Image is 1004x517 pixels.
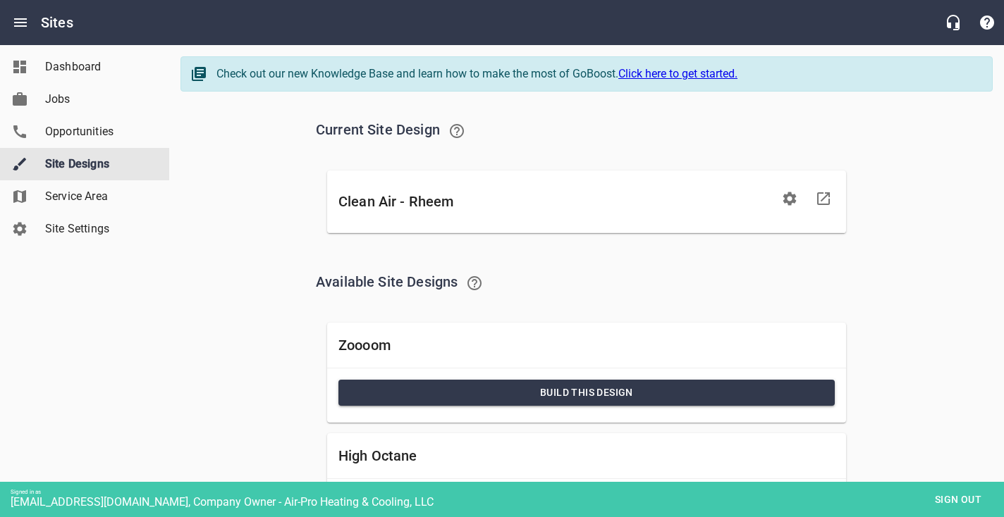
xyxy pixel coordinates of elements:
[338,190,773,213] h6: Clean Air - Rheem
[45,188,152,205] span: Service Area
[929,491,988,509] span: Sign out
[11,495,1004,509] div: [EMAIL_ADDRESS][DOMAIN_NAME], Company Owner - Air-Pro Heating & Cooling, LLC
[618,67,737,80] a: Click here to get started.
[4,6,37,39] button: Open drawer
[11,489,1004,495] div: Signed in as
[45,123,152,140] span: Opportunities
[45,58,152,75] span: Dashboard
[338,334,835,356] h6: Zoooom
[936,6,970,39] button: Live Chat
[338,380,835,406] button: Build this Design
[216,66,978,82] div: Check out our new Knowledge Base and learn how to make the most of GoBoost.
[773,182,807,216] button: Edit Site Settings
[350,384,824,401] span: Build this Design
[338,444,835,467] h6: High Octane
[316,266,857,300] h6: Available Site Designs
[807,182,840,216] a: Visit Site
[440,114,474,148] a: Learn about our recommended Site updates
[41,11,73,34] h6: Sites
[45,220,152,237] span: Site Settings
[45,156,152,173] span: Site Designs
[45,91,152,108] span: Jobs
[923,487,993,513] button: Sign out
[316,114,857,148] h6: Current Site Design
[458,266,491,300] a: Learn about switching Site Designs
[970,6,1004,39] button: Support Portal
